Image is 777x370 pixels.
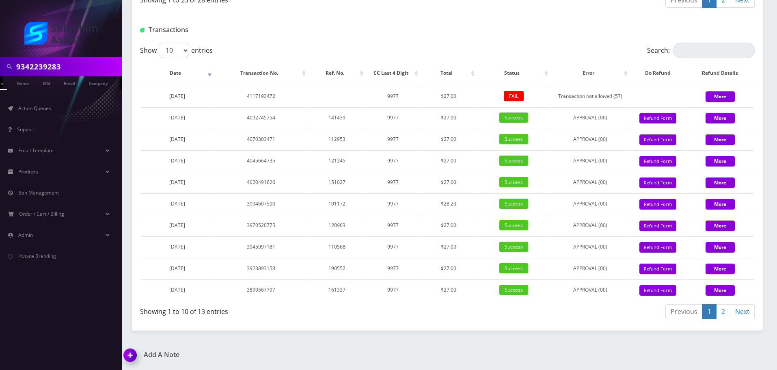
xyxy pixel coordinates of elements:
[551,193,630,214] td: APPROVAL (00)
[18,253,56,260] span: Invoice Branding
[551,172,630,193] td: APPROVAL (00)
[159,43,189,58] select: Showentries
[551,279,630,300] td: APPROVAL (00)
[169,265,185,272] span: [DATE]
[309,129,365,149] td: 112953
[17,126,35,133] span: Support
[366,279,420,300] td: 9977
[665,304,703,319] a: Previous
[214,61,308,85] th: Transaction No.: activate to sort column ascending
[366,236,420,257] td: 9977
[421,61,477,85] th: Total: activate to sort column ascending
[477,61,550,85] th: Status: activate to sort column ascending
[706,285,735,296] button: More
[499,285,528,295] span: Success
[421,279,477,300] td: $27.00
[421,258,477,279] td: $27.00
[214,279,308,300] td: 3899567797
[706,199,735,210] button: More
[639,242,676,253] button: Refund Form
[39,76,54,89] a: SIM
[214,86,308,106] td: 4117193472
[309,236,365,257] td: 110568
[551,150,630,171] td: APPROVAL (00)
[499,113,528,123] span: Success
[169,114,185,121] span: [DATE]
[124,351,441,359] a: Add A Note
[639,199,676,210] button: Refund Form
[551,61,630,85] th: Error: activate to sort column ascending
[499,199,528,209] span: Success
[214,215,308,236] td: 3970520775
[730,304,755,319] a: Next
[421,236,477,257] td: $27.00
[214,150,308,171] td: 4045664735
[366,215,420,236] td: 9977
[24,22,97,45] img: Shluchim Assist
[169,179,185,186] span: [DATE]
[499,220,528,230] span: Success
[366,193,420,214] td: 9977
[169,243,185,250] span: [DATE]
[18,232,33,238] span: Admin
[686,61,754,85] th: Refund Details
[706,156,735,167] button: More
[309,193,365,214] td: 101172
[140,26,337,34] h1: Transactions
[85,76,112,89] a: Company
[551,236,630,257] td: APPROVAL (00)
[706,264,735,274] button: More
[214,107,308,128] td: 4092745754
[421,172,477,193] td: $27.00
[504,91,524,101] span: FAIL
[706,91,735,102] button: More
[366,172,420,193] td: 9977
[19,210,64,217] span: Order / Cart / Billing
[140,43,213,58] label: Show entries
[214,258,308,279] td: 3923893158
[309,150,365,171] td: 121245
[366,61,420,85] th: CC Last 4 Digit: activate to sort column ascending
[366,150,420,171] td: 9977
[214,129,308,149] td: 4070303471
[551,129,630,149] td: APPROVAL (00)
[141,61,214,85] th: Date: activate to sort column ascending
[499,263,528,273] span: Success
[309,215,365,236] td: 120963
[551,86,630,106] td: Transaction not allowed (57)
[639,221,676,232] button: Refund Form
[639,285,676,296] button: Refund Form
[499,242,528,252] span: Success
[421,193,477,214] td: $28.20
[421,107,477,128] td: $27.00
[169,93,185,100] span: [DATE]
[169,136,185,143] span: [DATE]
[639,264,676,275] button: Refund Form
[630,61,685,85] th: Do Refund
[499,177,528,187] span: Success
[309,172,365,193] td: 151027
[16,59,120,74] input: Search in Company
[169,222,185,229] span: [DATE]
[706,242,735,253] button: More
[169,286,185,293] span: [DATE]
[551,107,630,128] td: APPROVAL (00)
[702,304,717,319] a: 1
[639,177,676,188] button: Refund Form
[366,129,420,149] td: 9977
[551,258,630,279] td: APPROVAL (00)
[716,304,730,319] a: 2
[421,150,477,171] td: $27.00
[13,76,33,89] a: Name
[366,86,420,106] td: 9977
[309,61,365,85] th: Ref. No.: activate to sort column ascending
[421,129,477,149] td: $27.00
[309,107,365,128] td: 141439
[60,76,79,89] a: Email
[673,43,755,58] input: Search:
[18,105,51,112] span: Action Queues
[499,156,528,166] span: Success
[169,200,185,207] span: [DATE]
[18,147,54,154] span: Email Template
[639,156,676,167] button: Refund Form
